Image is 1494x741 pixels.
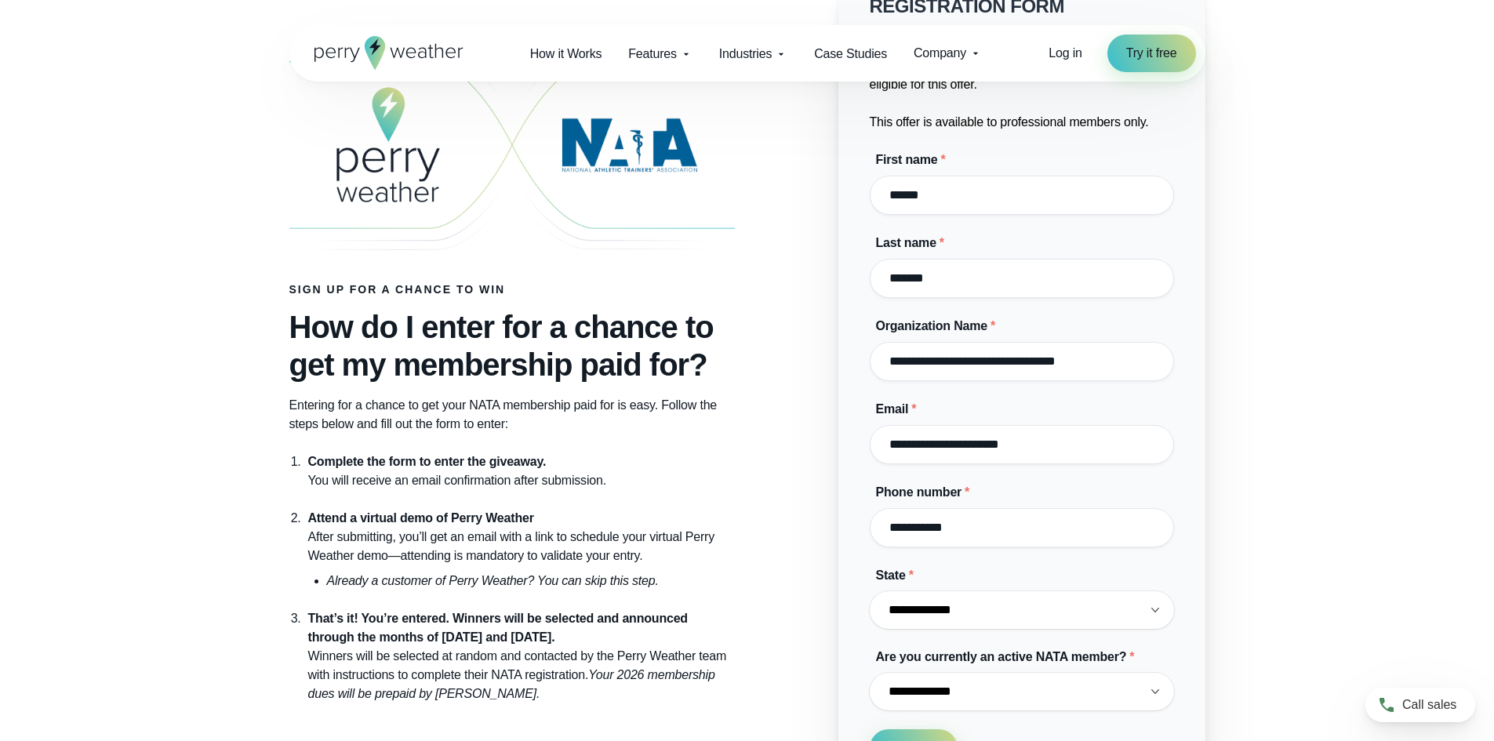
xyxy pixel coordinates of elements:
span: Log in [1049,46,1081,60]
p: Entering for a chance to get your NATA membership paid for is easy. Follow the steps below and fi... [289,396,735,434]
h3: How do I enter for a chance to get my membership paid for? [289,308,735,383]
span: Try it free [1126,44,1177,63]
span: First name [876,153,938,166]
li: Winners will be selected at random and contacted by the Perry Weather team with instructions to c... [308,590,735,703]
em: Your 2026 membership dues will be prepaid by [PERSON_NAME]. [308,668,715,700]
strong: That’s it! You’re entered. Winners will be selected and announced through the months of [DATE] an... [308,612,688,644]
a: Log in [1049,44,1081,63]
span: Last name [876,236,936,249]
span: Company [914,44,966,63]
span: How it Works [530,45,602,64]
strong: Attend a virtual demo of Perry Weather [308,511,534,525]
a: Case Studies [801,38,900,70]
a: How it Works [517,38,616,70]
li: You will receive an email confirmation after submission. [308,452,735,490]
span: Case Studies [814,45,887,64]
span: Industries [719,45,772,64]
a: Try it free [1107,35,1196,72]
span: Are you currently an active NATA member? [876,650,1127,663]
span: Email [876,402,909,416]
span: Call sales [1402,696,1456,714]
em: Already a customer of Perry Weather? You can skip this step. [327,574,659,587]
a: Call sales [1365,688,1475,722]
span: State [876,568,906,582]
span: Phone number [876,485,962,499]
h4: Sign up for a chance to win [289,283,735,296]
span: Organization Name [876,319,987,332]
strong: Complete the form to enter the giveaway. [308,455,547,468]
li: After submitting, you’ll get an email with a link to schedule your virtual Perry Weather demo—att... [308,490,735,590]
span: Features [628,45,677,64]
